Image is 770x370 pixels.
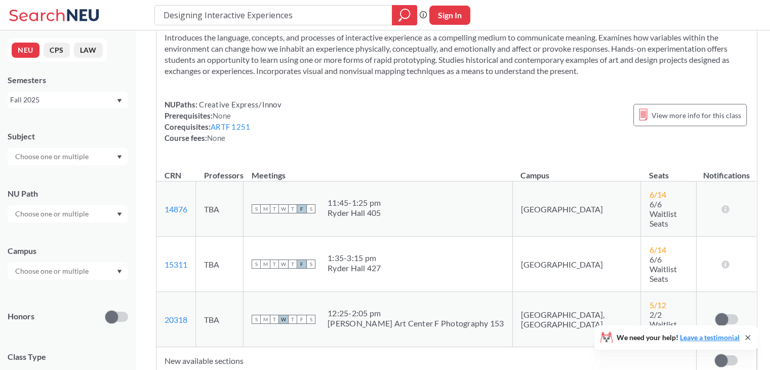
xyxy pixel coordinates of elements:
[196,160,244,181] th: Professors
[270,260,279,269] span: T
[252,204,261,213] span: S
[196,292,244,347] td: TBA
[306,315,315,324] span: S
[10,208,95,220] input: Choose one or multiple
[10,265,95,277] input: Choose one or multiple
[697,160,757,181] th: Notifications
[328,308,504,318] div: 12:25 - 2:05 pm
[328,208,381,218] div: Ryder Hall 405
[252,315,261,324] span: S
[10,94,116,105] div: Fall 2025
[649,254,676,283] span: 6/6 Waitlist Seats
[288,260,297,269] span: T
[165,204,187,214] a: 14876
[649,245,666,254] span: 6 / 14
[429,6,470,25] button: Sign In
[10,151,95,163] input: Choose one or multiple
[649,300,666,310] span: 5 / 12
[649,310,676,339] span: 2/2 Waitlist Seats
[8,75,128,86] div: Semesters
[398,8,411,22] svg: magnifying glass
[117,155,122,159] svg: Dropdown arrow
[196,237,244,292] td: TBA
[328,253,381,263] div: 1:35 - 3:15 pm
[652,109,741,122] span: View more info for this class
[328,318,504,328] div: [PERSON_NAME] Art Center F Photography 153
[207,133,225,142] span: None
[8,131,128,142] div: Subject
[680,333,740,342] a: Leave a testimonial
[512,160,641,181] th: Campus
[306,260,315,269] span: S
[270,315,279,324] span: T
[8,351,128,362] span: Class Type
[261,260,270,269] span: M
[297,260,306,269] span: F
[74,43,103,58] button: LAW
[8,188,128,199] div: NU Path
[244,160,513,181] th: Meetings
[213,111,231,120] span: None
[279,260,288,269] span: W
[512,181,641,237] td: [GEOGRAPHIC_DATA]
[279,315,288,324] span: W
[392,5,417,25] div: magnifying glass
[617,334,740,341] span: We need your help!
[261,315,270,324] span: M
[8,92,128,108] div: Fall 2025Dropdown arrow
[288,315,297,324] span: T
[297,204,306,213] span: F
[117,270,122,274] svg: Dropdown arrow
[8,263,128,280] div: Dropdown arrow
[197,100,281,109] span: Creative Express/Innov
[641,160,697,181] th: Seats
[44,43,70,58] button: CPS
[270,204,279,213] span: T
[163,7,385,24] input: Class, professor, course number, "phrase"
[649,190,666,199] span: 6 / 14
[8,148,128,165] div: Dropdown arrow
[211,122,250,131] a: ARTF 1251
[328,198,381,208] div: 11:45 - 1:25 pm
[512,292,641,347] td: [GEOGRAPHIC_DATA], [GEOGRAPHIC_DATA]
[165,315,187,324] a: 20318
[306,204,315,213] span: S
[12,43,39,58] button: NEU
[279,204,288,213] span: W
[288,204,297,213] span: T
[165,99,281,143] div: NUPaths: Prerequisites: Corequisites: Course fees:
[117,212,122,216] svg: Dropdown arrow
[8,205,128,223] div: Dropdown arrow
[261,204,270,213] span: M
[117,99,122,103] svg: Dropdown arrow
[512,237,641,292] td: [GEOGRAPHIC_DATA]
[252,260,261,269] span: S
[165,32,749,77] section: Introduces the language, concepts, and processes of interactive experience as a compelling medium...
[165,260,187,269] a: 15311
[8,311,34,322] p: Honors
[196,181,244,237] td: TBA
[165,170,181,181] div: CRN
[649,199,676,228] span: 6/6 Waitlist Seats
[8,245,128,256] div: Campus
[328,263,381,273] div: Ryder Hall 427
[297,315,306,324] span: F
